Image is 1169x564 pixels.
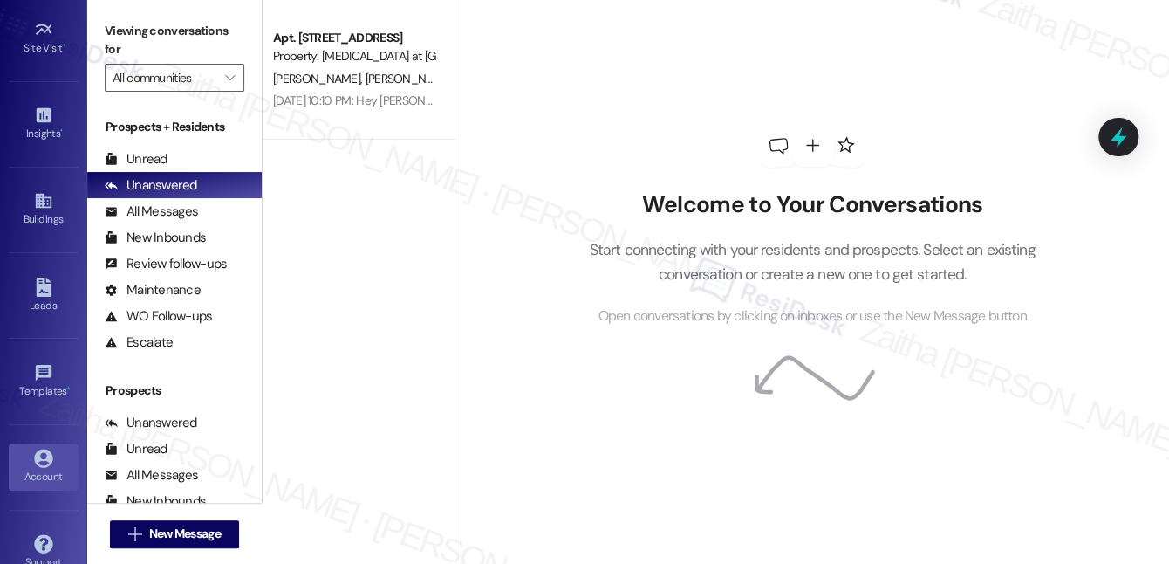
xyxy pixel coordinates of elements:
div: Escalate [105,334,173,352]
div: All Messages [105,466,198,485]
div: Prospects [87,382,262,400]
span: • [60,125,63,137]
span: • [67,382,70,395]
div: New Inbounds [105,229,206,247]
button: New Message [110,520,239,548]
div: Unanswered [105,414,197,432]
span: Open conversations by clicking on inboxes or use the New Message button [598,306,1026,327]
h2: Welcome to Your Conversations [563,191,1062,219]
div: New Inbounds [105,492,206,511]
div: WO Follow-ups [105,307,212,326]
div: Apt. [STREET_ADDRESS] [273,29,434,47]
div: Maintenance [105,281,201,299]
div: [DATE] 10:10 PM: Hey [PERSON_NAME] and [PERSON_NAME], we appreciate your text! We'll be back at 1... [273,93,1159,108]
span: • [63,39,65,52]
a: Templates • [9,358,79,405]
div: Prospects + Residents [87,118,262,136]
span: New Message [149,525,221,543]
a: Account [9,444,79,491]
p: Start connecting with your residents and prospects. Select an existing conversation or create a n... [563,237,1062,287]
a: Leads [9,272,79,320]
i:  [128,527,141,541]
span: [PERSON_NAME] [PERSON_NAME] [366,71,548,86]
label: Viewing conversations for [105,17,244,64]
div: Unread [105,150,167,169]
i:  [225,71,235,85]
a: Site Visit • [9,15,79,62]
div: All Messages [105,203,198,221]
div: Review follow-ups [105,255,227,273]
div: Property: [MEDICAL_DATA] at [GEOGRAPHIC_DATA] [273,47,434,65]
a: Insights • [9,100,79,148]
span: [PERSON_NAME] [273,71,366,86]
div: Unread [105,440,167,458]
a: Buildings [9,186,79,233]
input: All communities [113,64,216,92]
div: Unanswered [105,176,197,195]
